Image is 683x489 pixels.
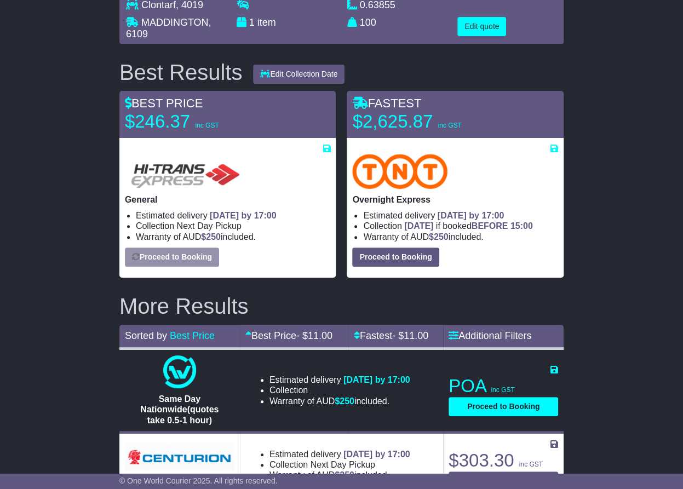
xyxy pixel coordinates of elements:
[170,330,215,341] a: Best Price
[352,96,421,110] span: FASTEST
[136,210,331,221] li: Estimated delivery
[429,232,449,241] span: $
[438,211,504,220] span: [DATE] by 17:00
[249,17,255,28] span: 1
[201,232,221,241] span: $
[449,397,558,416] button: Proceed to Booking
[163,355,196,388] img: One World Courier: Same Day Nationwide(quotes take 0.5-1 hour)
[363,210,558,221] li: Estimated delivery
[363,221,558,231] li: Collection
[354,330,428,341] a: Fastest- $11.00
[126,17,211,40] span: , 6109
[434,232,449,241] span: 250
[125,194,331,205] p: General
[352,194,558,205] p: Overnight Express
[340,470,354,480] span: 250
[404,221,532,231] span: if booked
[352,248,439,267] button: Proceed to Booking
[519,461,543,468] span: inc GST
[136,221,331,231] li: Collection
[125,111,262,133] p: $246.37
[343,375,410,384] span: [DATE] by 17:00
[136,232,331,242] li: Warranty of AUD included.
[363,232,558,242] li: Warranty of AUD included.
[438,122,461,129] span: inc GST
[269,385,410,395] li: Collection
[140,394,219,424] span: Same Day Nationwide(quotes take 0.5-1 hour)
[125,96,203,110] span: BEST PRICE
[119,294,564,318] h2: More Results
[491,386,514,394] span: inc GST
[404,330,428,341] span: 11.00
[114,60,248,84] div: Best Results
[125,154,244,189] img: HiTrans (Machship): General
[449,375,558,397] p: POA
[449,330,531,341] a: Additional Filters
[308,330,332,341] span: 11.00
[125,248,219,267] button: Proceed to Booking
[257,17,276,28] span: item
[195,122,219,129] span: inc GST
[404,221,433,231] span: [DATE]
[360,17,376,28] span: 100
[343,450,410,459] span: [DATE] by 17:00
[269,470,410,480] li: Warranty of AUD included.
[335,470,354,480] span: $
[125,330,167,341] span: Sorted by
[392,330,428,341] span: - $
[177,221,242,231] span: Next Day Pickup
[269,396,410,406] li: Warranty of AUD included.
[269,459,410,470] li: Collection
[296,330,332,341] span: - $
[125,443,234,470] img: Centurion Transport: General
[245,330,332,341] a: Best Price- $11.00
[352,111,489,133] p: $2,625.87
[119,476,278,485] span: © One World Courier 2025. All rights reserved.
[206,232,221,241] span: 250
[457,17,506,36] button: Edit quote
[472,221,508,231] span: BEFORE
[141,17,209,28] span: MADDINGTON
[269,375,410,385] li: Estimated delivery
[340,396,354,406] span: 250
[269,449,410,459] li: Estimated delivery
[210,211,277,220] span: [DATE] by 17:00
[510,221,533,231] span: 15:00
[352,154,447,189] img: TNT Domestic: Overnight Express
[449,450,558,471] p: $303.30
[253,65,345,84] button: Edit Collection Date
[335,396,354,406] span: $
[311,460,375,469] span: Next Day Pickup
